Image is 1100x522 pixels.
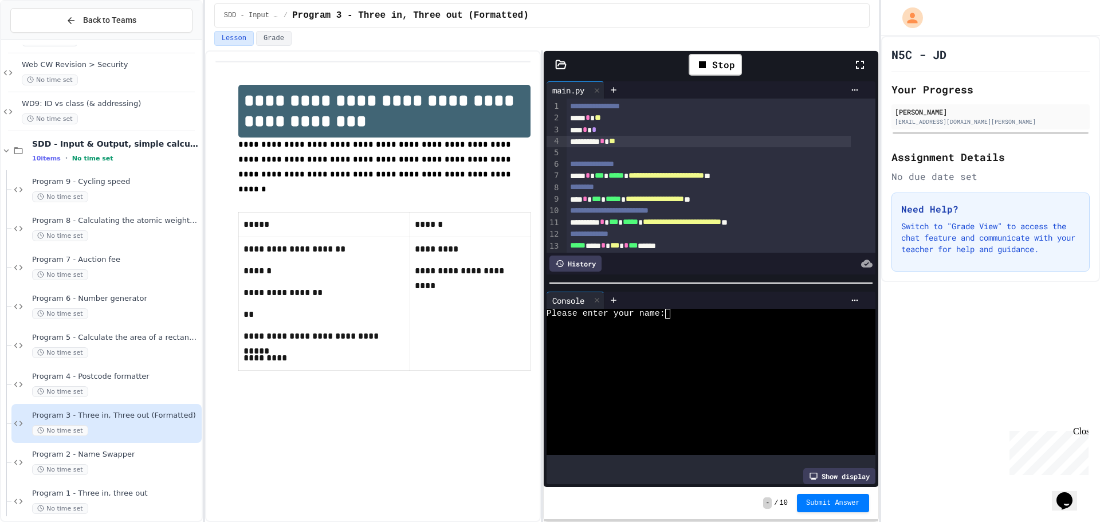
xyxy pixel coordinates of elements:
[32,155,61,162] span: 10 items
[32,464,88,475] span: No time set
[547,182,561,194] div: 8
[32,411,199,421] span: Program 3 - Three in, Three out (Formatted)
[890,5,926,31] div: My Account
[895,107,1086,117] div: [PERSON_NAME]
[32,425,88,436] span: No time set
[547,217,561,229] div: 11
[806,499,860,508] span: Submit Answer
[891,149,1090,165] h2: Assignment Details
[549,256,602,272] div: History
[901,202,1080,216] h3: Need Help?
[32,216,199,226] span: Program 8 - Calculating the atomic weight of [MEDICAL_DATA] (alkanes)
[22,74,78,85] span: No time set
[32,372,199,382] span: Program 4 - Postcode formatter
[797,494,869,512] button: Submit Answer
[803,468,875,484] div: Show display
[774,499,778,508] span: /
[547,124,561,136] div: 3
[32,230,88,241] span: No time set
[10,8,192,33] button: Back to Teams
[763,497,772,509] span: -
[32,269,88,280] span: No time set
[547,84,590,96] div: main.py
[22,99,199,109] span: WD9: ID vs class (& addressing)
[32,503,88,514] span: No time set
[32,333,199,343] span: Program 5 - Calculate the area of a rectangle
[292,9,529,22] span: Program 3 - Three in, Three out (Formatted)
[547,112,561,124] div: 2
[547,205,561,217] div: 10
[901,221,1080,255] p: Switch to "Grade View" to access the chat feature and communicate with your teacher for help and ...
[891,81,1090,97] h2: Your Progress
[32,255,199,265] span: Program 7 - Auction fee
[256,31,292,46] button: Grade
[32,191,88,202] span: No time set
[32,139,199,149] span: SDD - Input & Output, simple calculations
[689,54,742,76] div: Stop
[22,113,78,124] span: No time set
[547,309,665,319] span: Please enter your name:
[547,136,561,147] div: 4
[547,101,561,112] div: 1
[5,5,79,73] div: Chat with us now!Close
[1005,426,1089,475] iframe: chat widget
[547,241,561,252] div: 13
[547,292,604,309] div: Console
[895,117,1086,126] div: [EMAIL_ADDRESS][DOMAIN_NAME][PERSON_NAME]
[284,11,288,20] span: /
[83,14,136,26] span: Back to Teams
[32,294,199,304] span: Program 6 - Number generator
[547,170,561,182] div: 7
[32,450,199,460] span: Program 2 - Name Swapper
[547,295,590,307] div: Console
[780,499,788,508] span: 10
[65,154,68,163] span: •
[22,60,199,70] span: Web CW Revision > Security
[547,252,561,264] div: 14
[547,194,561,205] div: 9
[891,46,946,62] h1: N5C - JD
[547,81,604,99] div: main.py
[32,489,199,499] span: Program 1 - Three in, three out
[547,229,561,240] div: 12
[547,159,561,170] div: 6
[214,31,254,46] button: Lesson
[32,177,199,187] span: Program 9 - Cycling speed
[32,386,88,397] span: No time set
[32,308,88,319] span: No time set
[224,11,279,20] span: SDD - Input & Output, simple calculations
[72,155,113,162] span: No time set
[547,147,561,159] div: 5
[891,170,1090,183] div: No due date set
[32,347,88,358] span: No time set
[1052,476,1089,511] iframe: chat widget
